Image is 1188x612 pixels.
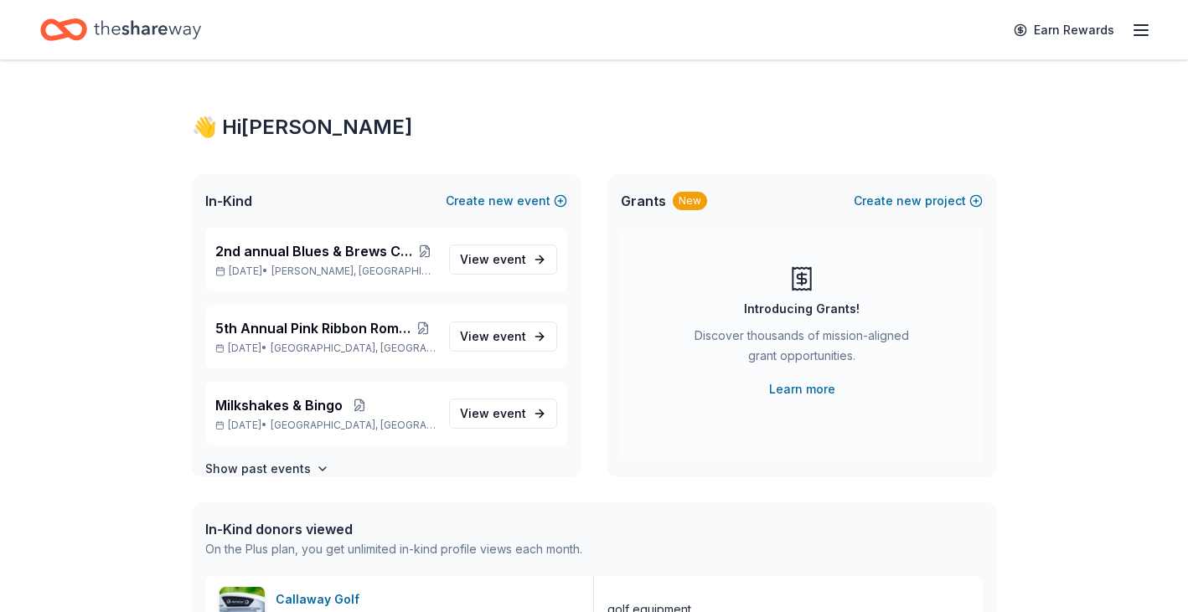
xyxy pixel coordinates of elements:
a: View event [449,244,557,275]
span: event [493,406,526,420]
span: 5th Annual Pink Ribbon Romp Virtual 5K [215,318,411,338]
a: View event [449,399,557,429]
span: event [493,252,526,266]
div: Introducing Grants! [744,299,860,319]
span: [PERSON_NAME], [GEOGRAPHIC_DATA] [271,265,436,278]
button: Show past events [205,459,329,479]
p: [DATE] • [215,265,436,278]
span: View [460,327,526,347]
div: New [673,192,707,210]
button: Createnewproject [854,191,983,211]
a: Learn more [769,379,835,399]
h4: Show past events [205,459,311,479]
button: Createnewevent [446,191,567,211]
div: In-Kind donors viewed [205,519,582,539]
span: Grants [621,191,666,211]
div: 👋 Hi [PERSON_NAME] [192,114,996,141]
p: [DATE] • [215,342,436,355]
span: event [493,329,526,343]
span: Milkshakes & Bingo [215,395,343,415]
div: Callaway Golf [276,589,366,609]
div: Discover thousands of mission-aligned grant opportunities. [688,326,916,373]
span: new [896,191,922,211]
span: 2nd annual Blues & Brews Charity Crab Feast [215,241,414,261]
div: On the Plus plan, you get unlimited in-kind profile views each month. [205,539,582,559]
span: View [460,404,526,424]
a: Earn Rewards [1004,15,1124,45]
span: [GEOGRAPHIC_DATA], [GEOGRAPHIC_DATA] [271,342,436,355]
p: [DATE] • [215,419,436,432]
span: In-Kind [205,191,252,211]
span: [GEOGRAPHIC_DATA], [GEOGRAPHIC_DATA] [271,419,436,432]
span: new [488,191,514,211]
a: Home [40,10,201,49]
a: View event [449,321,557,352]
span: View [460,249,526,270]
